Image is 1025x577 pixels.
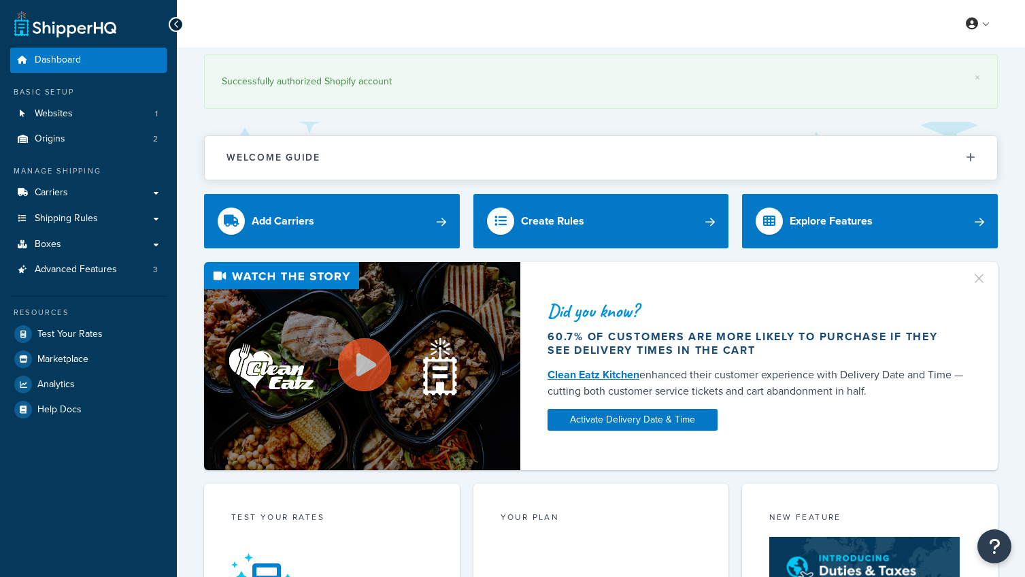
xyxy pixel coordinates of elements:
span: Websites [35,108,73,120]
a: Test Your Rates [10,322,167,346]
span: Carriers [35,187,68,199]
div: Test your rates [231,511,433,527]
button: Open Resource Center [977,529,1011,563]
div: Explore Features [790,212,873,231]
span: Test Your Rates [37,329,103,340]
span: Advanced Features [35,264,117,276]
img: Video thumbnail [204,262,520,471]
span: Help Docs [37,404,82,416]
a: Activate Delivery Date & Time [548,409,718,431]
li: Origins [10,127,167,152]
a: Origins2 [10,127,167,152]
div: New Feature [769,511,971,527]
button: Welcome Guide [205,136,997,179]
a: Advanced Features3 [10,257,167,282]
a: Help Docs [10,397,167,422]
li: Websites [10,101,167,127]
a: Analytics [10,372,167,397]
div: Create Rules [521,212,584,231]
h2: Welcome Guide [226,152,320,163]
div: 60.7% of customers are more likely to purchase if they see delivery times in the cart [548,330,964,357]
a: Dashboard [10,48,167,73]
span: Boxes [35,239,61,250]
a: Carriers [10,180,167,205]
li: Advanced Features [10,257,167,282]
span: Dashboard [35,54,81,66]
div: Add Carriers [252,212,314,231]
a: Clean Eatz Kitchen [548,367,639,382]
div: Successfully authorized Shopify account [222,72,980,91]
span: 1 [155,108,158,120]
a: Shipping Rules [10,206,167,231]
span: Analytics [37,379,75,391]
div: Resources [10,307,167,318]
span: 3 [153,264,158,276]
span: 2 [153,133,158,145]
span: Marketplace [37,354,88,365]
div: Manage Shipping [10,165,167,177]
a: Boxes [10,232,167,257]
span: Origins [35,133,65,145]
a: × [975,72,980,83]
a: Marketplace [10,347,167,372]
a: Add Carriers [204,194,460,248]
a: Explore Features [742,194,998,248]
a: Create Rules [473,194,729,248]
div: Did you know? [548,301,964,320]
a: Websites1 [10,101,167,127]
span: Shipping Rules [35,213,98,225]
div: enhanced their customer experience with Delivery Date and Time — cutting both customer service ti... [548,367,964,399]
div: Your Plan [501,511,702,527]
div: Basic Setup [10,86,167,98]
